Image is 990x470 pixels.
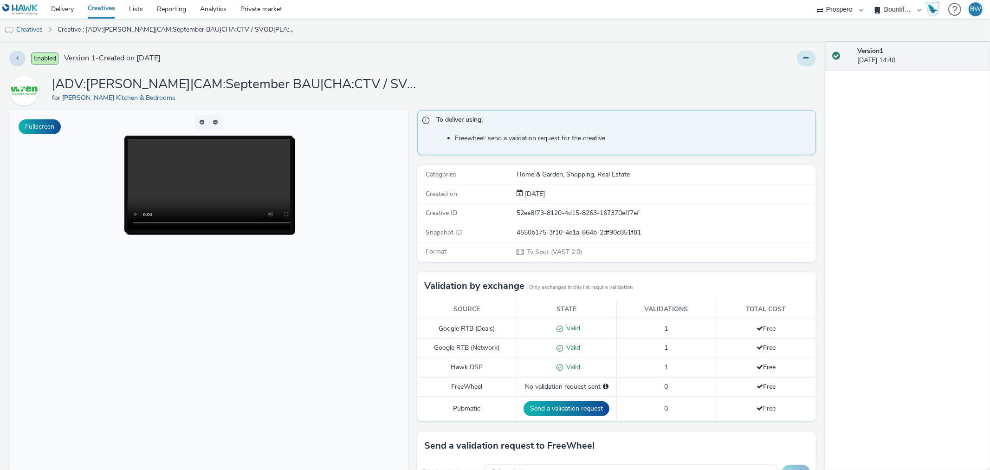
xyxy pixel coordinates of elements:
[426,170,456,179] span: Categories
[11,77,38,104] img: Wren Kitchen & Bedrooms
[526,248,582,256] span: Tv Spot (VAST 2.0)
[2,4,38,15] img: undefined Logo
[53,19,300,41] a: Creative : |ADV:[PERSON_NAME]|CAM:September BAU|CHA:CTV / SVOD|PLA:Prospero|INV:Media 16|TEC:N/A|...
[664,404,668,413] span: 0
[529,284,633,291] small: Only exchanges in this list require validation
[523,189,545,198] span: [DATE]
[517,209,815,218] div: 52ee8f73-8120-4d15-8263-167370eff7ef
[417,358,517,378] td: Hawk DSP
[616,300,716,319] th: Validations
[757,363,776,372] span: Free
[424,439,595,453] h3: Send a validation request to FreeWheel
[426,247,446,256] span: Format
[926,2,940,17] img: Hawk Academy
[417,300,517,319] th: Source
[524,401,609,416] button: Send a validation request
[857,46,883,55] strong: Version 1
[757,324,776,333] span: Free
[716,300,816,319] th: Total cost
[603,382,608,392] div: Please select a deal below and click on Send to send a validation request to FreeWheel.
[426,228,462,237] span: Snapshot ID
[424,279,524,293] h3: Validation by exchange
[970,2,981,16] div: BW
[664,363,668,372] span: 1
[31,52,58,65] span: Enabled
[52,93,62,102] span: for
[5,26,14,35] img: tv
[426,209,457,217] span: Creative ID
[9,86,43,95] a: Wren Kitchen & Bedrooms
[417,339,517,358] td: Google RTB (Network)
[563,363,580,372] span: Valid
[563,343,580,352] span: Valid
[664,343,668,352] span: 1
[417,397,517,421] td: Pubmatic
[757,404,776,413] span: Free
[757,382,776,391] span: Free
[522,382,612,392] div: No validation request sent
[563,324,580,333] span: Valid
[664,324,668,333] span: 1
[517,300,616,319] th: State
[664,382,668,391] span: 0
[757,343,776,352] span: Free
[62,93,179,102] a: [PERSON_NAME] Kitchen & Bedrooms
[517,170,815,179] div: Home & Garden, Shopping, Real Estate
[417,377,517,396] td: FreeWheel
[64,53,161,64] span: Version 1 - Created on [DATE]
[926,2,944,17] a: Hawk Academy
[417,319,517,339] td: Google RTB (Deals)
[517,228,815,237] div: 4550b175-3f10-4e1a-864b-2df90c851f81
[436,115,806,127] span: To deliver using:
[52,76,423,93] h1: |ADV:[PERSON_NAME]|CAM:September BAU|CHA:CTV / SVOD|PLA:Prospero|INV:Media 16|TEC:N/A|PHA:|OBJ:Aw...
[455,134,811,143] li: Freewheel: send a validation request for the creative
[426,189,457,198] span: Created on
[857,46,983,65] div: [DATE] 14:40
[19,119,61,134] button: Fullscreen
[523,189,545,199] div: Creation 29 August 2025, 14:40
